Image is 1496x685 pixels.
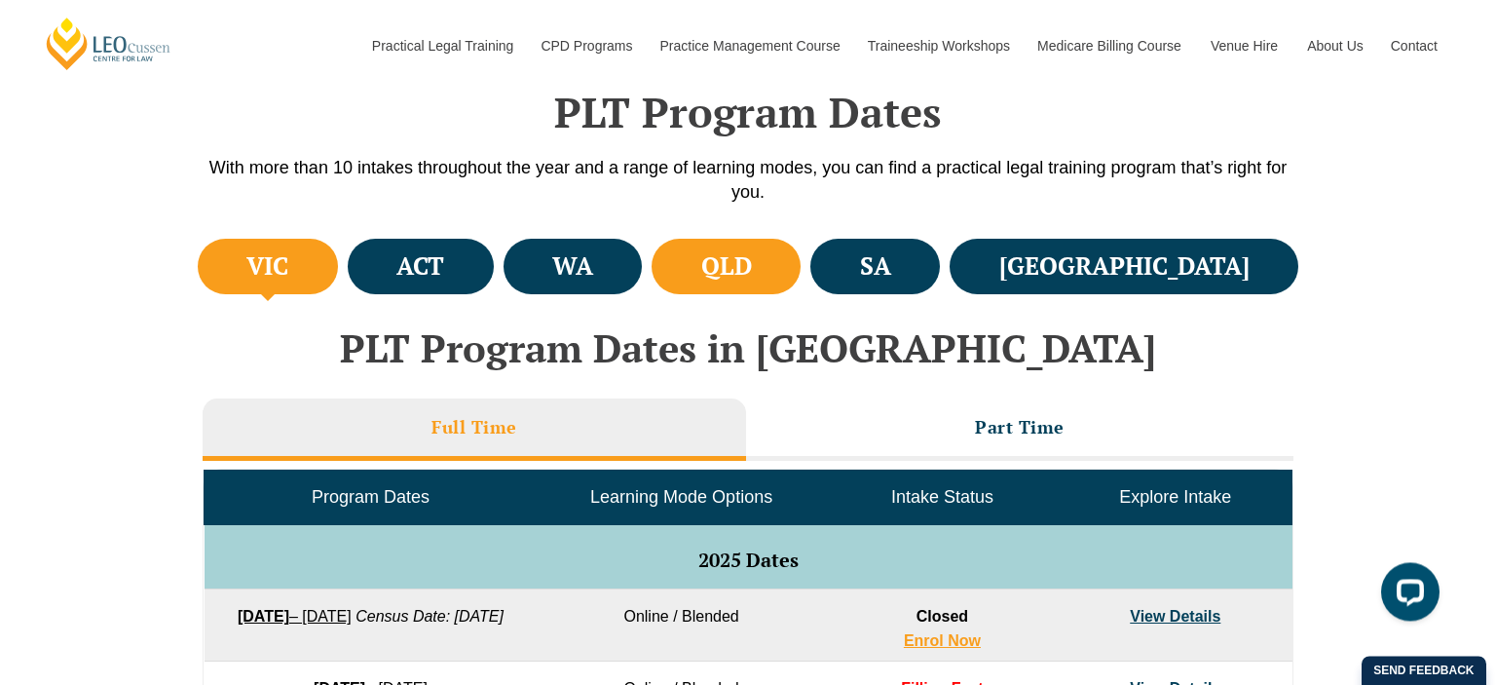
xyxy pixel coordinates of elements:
[698,547,799,573] span: 2025 Dates
[238,608,289,625] strong: [DATE]
[590,487,772,507] span: Learning Mode Options
[701,250,752,283] h4: QLD
[1196,4,1292,88] a: Venue Hire
[312,487,430,507] span: Program Dates
[44,16,173,71] a: [PERSON_NAME] Centre for Law
[1130,608,1220,625] a: View Details
[999,250,1250,283] h4: [GEOGRAPHIC_DATA]
[193,156,1303,205] p: With more than 10 intakes throughout the year and a range of learning modes, you can find a pract...
[916,608,968,625] span: Closed
[1023,4,1196,88] a: Medicare Billing Course
[552,250,593,283] h4: WA
[431,416,517,438] h3: Full Time
[193,326,1303,369] h2: PLT Program Dates in [GEOGRAPHIC_DATA]
[1292,4,1376,88] a: About Us
[860,250,891,283] h4: SA
[238,608,352,625] a: [DATE]– [DATE]
[646,4,853,88] a: Practice Management Course
[891,487,993,507] span: Intake Status
[526,4,645,88] a: CPD Programs
[355,608,504,625] em: Census Date: [DATE]
[1119,487,1231,507] span: Explore Intake
[904,632,981,649] a: Enrol Now
[975,416,1065,438] h3: Part Time
[246,250,288,283] h4: VIC
[1376,4,1452,88] a: Contact
[853,4,1023,88] a: Traineeship Workshops
[537,590,825,662] td: Online / Blended
[193,88,1303,136] h2: PLT Program Dates
[1365,554,1447,636] iframe: LiveChat chat widget
[396,250,444,283] h4: ACT
[357,4,527,88] a: Practical Legal Training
